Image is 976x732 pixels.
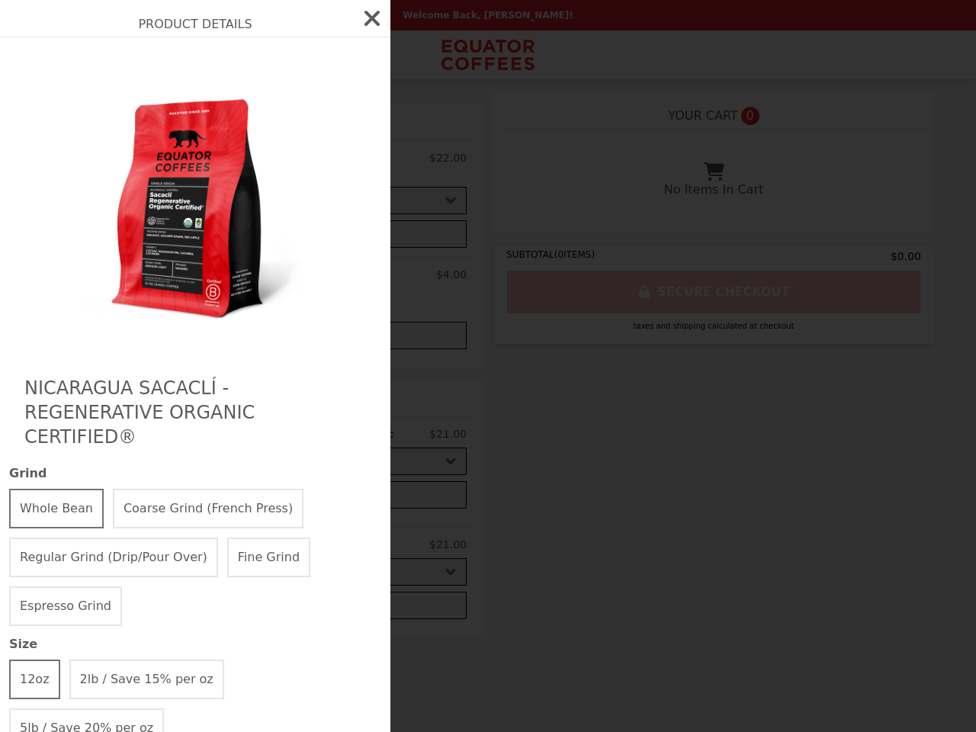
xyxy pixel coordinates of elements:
[9,464,381,483] span: Grind
[9,635,381,653] span: Size
[69,660,224,699] button: 2lb / Save 15% per oz
[24,376,366,449] h2: Nicaragua Sacaclí - Regenerative Organic Certified®
[113,489,303,528] button: Coarse Grind (French Press)
[9,586,122,626] button: Espresso Grind
[9,489,104,528] button: Whole Bean
[227,538,310,577] button: Fine Grind
[9,538,218,577] button: Regular Grind (Drip/Pour Over)
[56,53,335,345] img: Whole Bean / 12oz
[9,660,60,699] button: 12oz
